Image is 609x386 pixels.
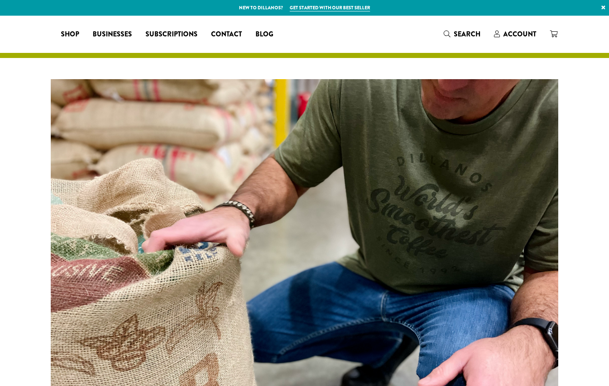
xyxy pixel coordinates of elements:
a: Get started with our best seller [290,4,370,11]
span: Search [454,29,480,39]
a: Search [437,27,487,41]
span: Contact [211,29,242,40]
span: Blog [255,29,273,40]
span: Account [503,29,536,39]
span: Businesses [93,29,132,40]
span: Shop [61,29,79,40]
a: Shop [54,28,86,41]
span: Subscriptions [145,29,198,40]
